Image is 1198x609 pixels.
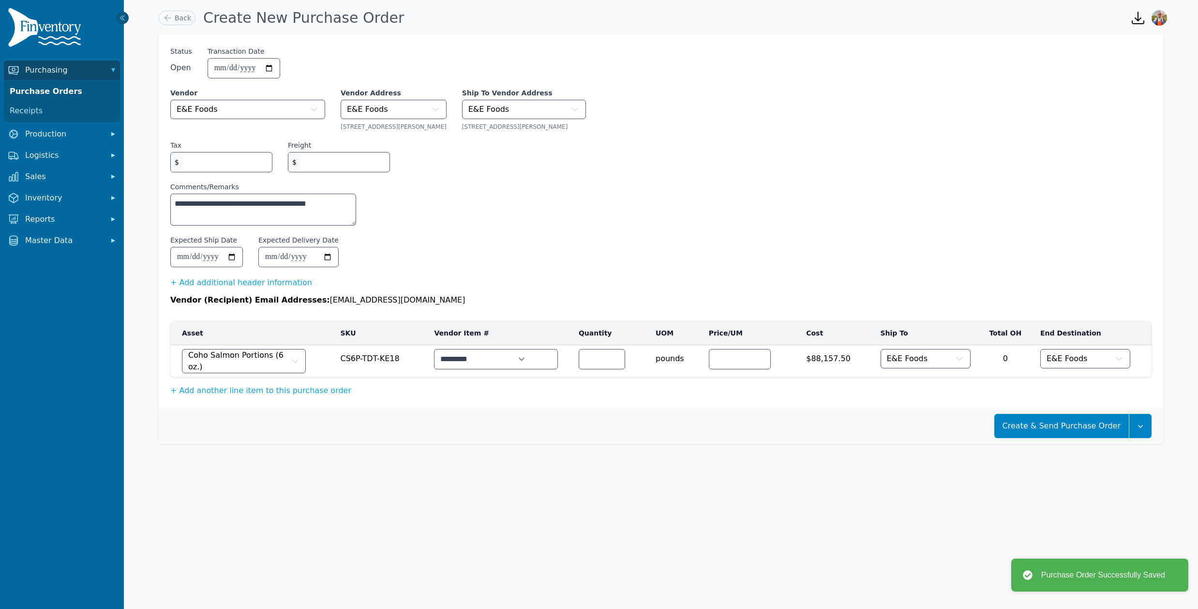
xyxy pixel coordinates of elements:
th: Price/UM [703,321,801,345]
span: pounds [656,349,697,365]
td: CS6P-TDT-KE18 [334,345,428,378]
td: 0 [976,345,1034,378]
span: E&E Foods [468,104,509,115]
span: Status [170,46,192,56]
div: [STREET_ADDRESS][PERSON_NAME] [341,123,447,131]
h1: Create New Purchase Order [203,9,404,27]
label: Comments/Remarks [170,182,356,192]
div: Purchase Order Successfully Saved [1041,569,1165,581]
th: Asset [170,321,334,345]
button: + Add additional header information [170,277,312,289]
span: E&E Foods [347,104,388,115]
span: Coho Salmon Portions (6 oz.) [188,350,289,373]
label: Freight [288,140,311,150]
span: $ [288,152,300,172]
img: Sera Wheeler [1152,10,1167,26]
label: Vendor Address [341,88,447,98]
span: Sales [25,171,103,183]
button: Sales [4,167,120,186]
label: Ship To Vendor Address [462,88,586,98]
button: Reports [4,210,120,229]
button: E&E Foods [462,100,586,119]
span: E&E Foods [887,353,928,365]
th: Ship To [875,321,976,345]
span: Purchasing [25,64,103,76]
a: Purchase Orders [6,82,118,101]
span: Reports [25,213,103,225]
span: [EMAIL_ADDRESS][DOMAIN_NAME] [330,295,465,304]
th: Total OH [976,321,1034,345]
button: Coho Salmon Portions (6 oz.) [182,349,306,373]
th: Quantity [573,321,650,345]
button: E&E Foods [170,100,325,119]
span: $88,157.50 [806,349,869,365]
label: Expected Delivery Date [258,235,339,245]
button: E&E Foods [881,349,971,368]
span: E&E Foods [1047,353,1087,365]
button: Production [4,124,120,144]
span: Production [25,128,103,140]
label: Vendor [170,88,325,98]
button: Inventory [4,188,120,208]
button: Create & Send Purchase Order [994,414,1129,438]
span: Logistics [25,150,103,161]
button: E&E Foods [1040,349,1130,368]
button: + Add another line item to this purchase order [170,385,351,396]
a: Back [159,11,195,25]
th: End Destination [1034,321,1136,345]
span: E&E Foods [177,104,217,115]
button: E&E Foods [341,100,447,119]
label: Tax [170,140,181,150]
th: SKU [334,321,428,345]
div: [STREET_ADDRESS][PERSON_NAME] [462,123,586,131]
img: Finventory [8,8,85,51]
th: UOM [650,321,703,345]
button: Logistics [4,146,120,165]
th: Cost [800,321,874,345]
span: Open [170,62,192,74]
label: Transaction Date [208,46,265,56]
label: Expected Ship Date [170,235,237,245]
a: Receipts [6,101,118,121]
span: Master Data [25,235,103,246]
button: Master Data [4,231,120,250]
button: Purchasing [4,61,120,80]
th: Vendor Item # [428,321,573,345]
span: Inventory [25,192,103,204]
span: Vendor (Recipient) Email Addresses: [170,295,330,304]
span: $ [171,152,183,172]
